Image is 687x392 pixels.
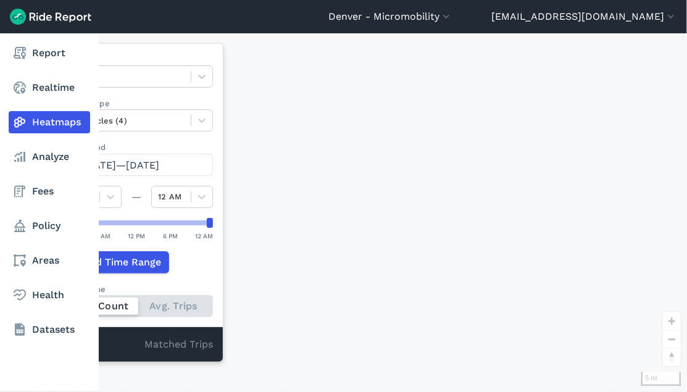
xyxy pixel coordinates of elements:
[163,230,178,241] div: 6 PM
[83,255,161,270] span: Add Time Range
[9,42,90,64] a: Report
[9,146,90,168] a: Analyze
[128,230,146,241] div: 12 PM
[9,249,90,272] a: Areas
[60,251,169,273] button: Add Time Range
[60,283,213,295] div: Count Type
[9,77,90,99] a: Realtime
[60,54,213,65] label: Data Type
[60,98,213,109] label: Vehicle Type
[60,141,213,153] label: Data Period
[195,230,213,241] div: 12 AM
[50,327,223,362] div: Matched Trips
[328,9,452,24] button: Denver - Micromobility
[40,33,687,392] div: loading
[9,111,90,133] a: Heatmaps
[491,9,677,24] button: [EMAIL_ADDRESS][DOMAIN_NAME]
[122,190,151,204] div: —
[9,180,90,202] a: Fees
[9,284,90,306] a: Health
[95,230,110,241] div: 6 AM
[83,159,159,171] span: [DATE]—[DATE]
[9,215,90,237] a: Policy
[9,319,90,341] a: Datasets
[60,337,144,353] div: -
[60,154,213,176] button: [DATE]—[DATE]
[10,9,91,25] img: Ride Report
